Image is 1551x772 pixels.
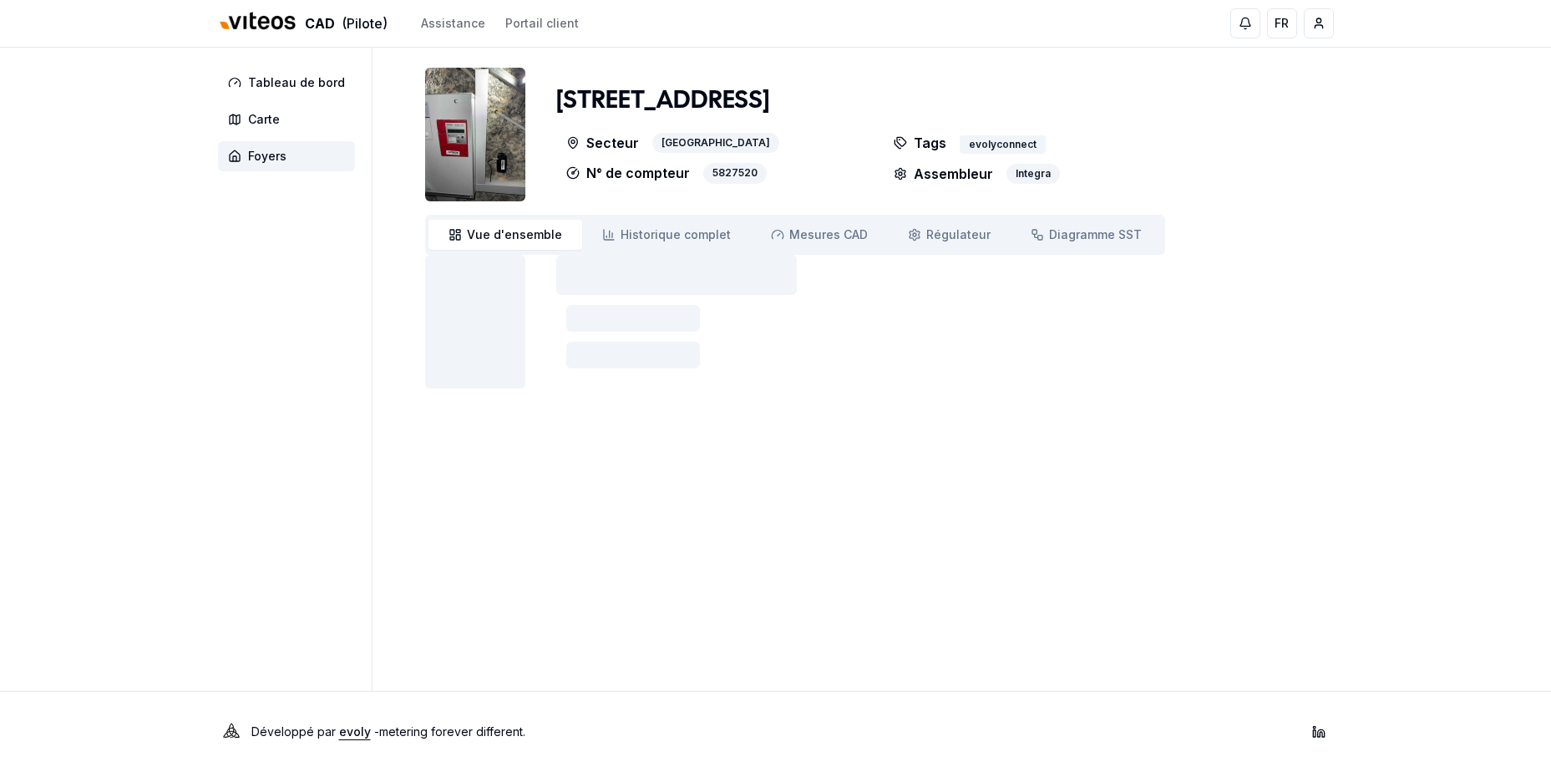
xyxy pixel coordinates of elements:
[305,13,335,33] span: CAD
[505,15,579,32] a: Portail client
[621,226,731,243] span: Historique complet
[1275,15,1289,32] span: FR
[566,163,690,184] p: N° de compteur
[218,68,362,98] a: Tableau de bord
[960,135,1046,154] div: evolyconnect
[582,220,751,250] a: Historique complet
[218,104,362,135] a: Carte
[926,226,991,243] span: Régulateur
[789,226,868,243] span: Mesures CAD
[1006,164,1060,184] div: Integra
[1267,8,1297,38] button: FR
[566,133,639,154] p: Secteur
[467,226,562,243] span: Vue d'ensemble
[751,220,888,250] a: Mesures CAD
[342,13,388,33] span: (Pilote)
[425,68,525,201] img: unit Image
[703,163,767,184] div: 5827520
[556,86,769,116] h1: [STREET_ADDRESS]
[218,6,388,42] a: CAD(Pilote)
[248,148,286,165] span: Foyers
[428,220,582,250] a: Vue d'ensemble
[218,719,245,745] img: Evoly Logo
[251,720,525,744] p: Développé par - metering forever different .
[652,133,779,154] div: [GEOGRAPHIC_DATA]
[218,141,362,171] a: Foyers
[1011,220,1162,250] a: Diagramme SST
[888,220,1011,250] a: Régulateur
[218,2,298,42] img: Viteos - CAD Logo
[1049,226,1142,243] span: Diagramme SST
[248,74,345,91] span: Tableau de bord
[339,724,371,739] a: evoly
[248,111,280,128] span: Carte
[894,133,946,154] p: Tags
[421,15,485,32] a: Assistance
[894,164,993,184] p: Assembleur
